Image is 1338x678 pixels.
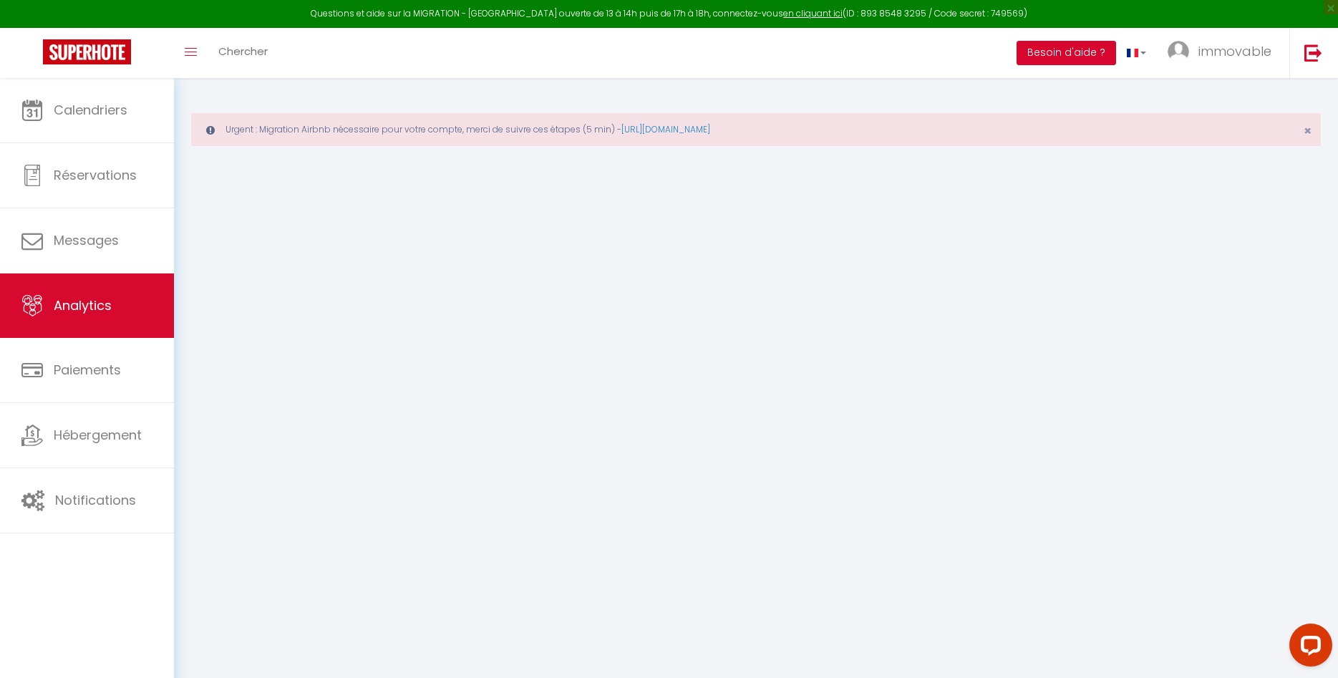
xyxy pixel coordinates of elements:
button: Close [1304,125,1312,137]
a: Chercher [208,28,278,78]
span: × [1304,122,1312,140]
span: Paiements [54,361,121,379]
span: Notifications [55,491,136,509]
span: immovable [1198,42,1271,60]
img: logout [1304,44,1322,62]
span: Analytics [54,296,112,314]
img: Super Booking [43,39,131,64]
button: Besoin d'aide ? [1017,41,1116,65]
span: Chercher [218,44,268,59]
span: Hébergement [54,426,142,444]
span: Calendriers [54,101,127,119]
span: Messages [54,231,119,249]
img: ... [1168,41,1189,62]
div: Urgent : Migration Airbnb nécessaire pour votre compte, merci de suivre ces étapes (5 min) - [191,113,1321,146]
iframe: LiveChat chat widget [1278,618,1338,678]
span: Réservations [54,166,137,184]
a: en cliquant ici [783,7,843,19]
a: ... immovable [1157,28,1289,78]
a: [URL][DOMAIN_NAME] [621,123,710,135]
